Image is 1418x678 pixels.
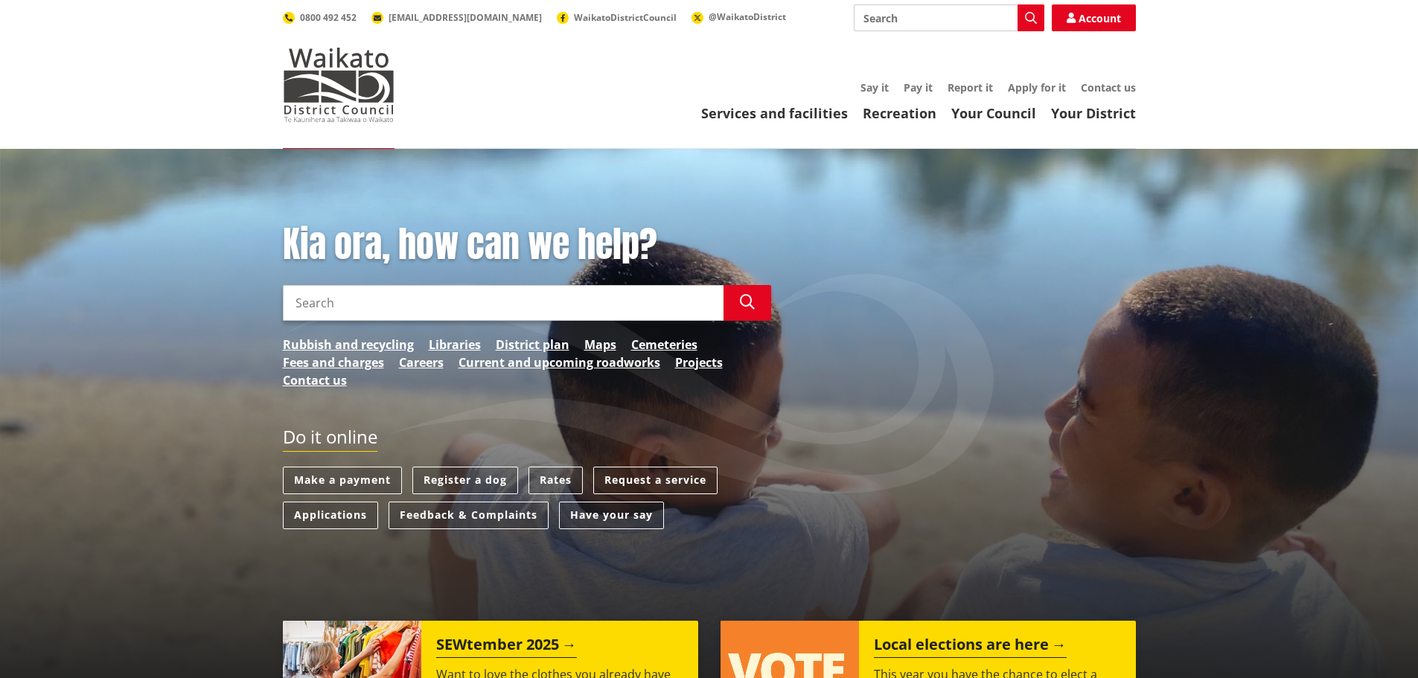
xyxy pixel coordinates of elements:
a: Contact us [1081,80,1136,95]
h2: SEWtember 2025 [436,636,577,658]
span: @WaikatoDistrict [709,10,786,23]
a: @WaikatoDistrict [692,10,786,23]
a: Current and upcoming roadworks [459,354,660,371]
span: 0800 492 452 [300,11,357,24]
a: Your District [1051,104,1136,122]
a: Register a dog [412,467,518,494]
a: Libraries [429,336,481,354]
a: Pay it [904,80,933,95]
img: Waikato District Council - Te Kaunihera aa Takiwaa o Waikato [283,48,395,122]
input: Search input [283,285,724,321]
a: Feedback & Complaints [389,502,549,529]
a: Report it [948,80,993,95]
span: WaikatoDistrictCouncil [574,11,677,24]
a: Account [1052,4,1136,31]
a: Apply for it [1008,80,1066,95]
a: Have your say [559,502,664,529]
a: District plan [496,336,569,354]
a: Services and facilities [701,104,848,122]
a: Recreation [863,104,936,122]
a: Say it [860,80,889,95]
span: [EMAIL_ADDRESS][DOMAIN_NAME] [389,11,542,24]
a: Careers [399,354,444,371]
a: WaikatoDistrictCouncil [557,11,677,24]
a: Contact us [283,371,347,389]
h2: Local elections are here [874,636,1067,658]
h1: Kia ora, how can we help? [283,223,771,266]
input: Search input [854,4,1044,31]
a: Your Council [951,104,1036,122]
a: Request a service [593,467,718,494]
a: Cemeteries [631,336,697,354]
a: Applications [283,502,378,529]
a: Make a payment [283,467,402,494]
a: Maps [584,336,616,354]
h2: Do it online [283,426,377,452]
a: 0800 492 452 [283,11,357,24]
a: Rubbish and recycling [283,336,414,354]
a: Projects [675,354,723,371]
a: Fees and charges [283,354,384,371]
a: Rates [528,467,583,494]
a: [EMAIL_ADDRESS][DOMAIN_NAME] [371,11,542,24]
